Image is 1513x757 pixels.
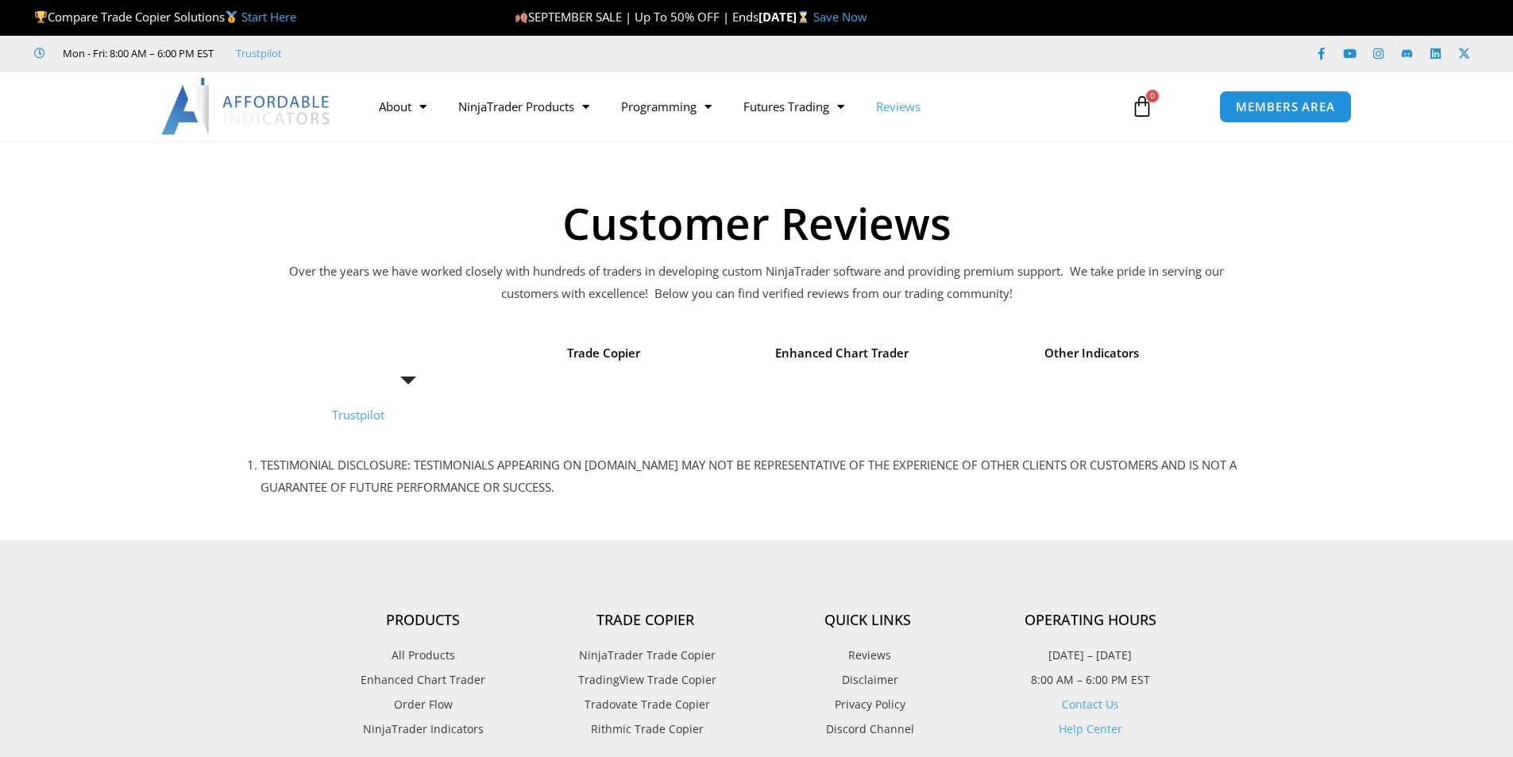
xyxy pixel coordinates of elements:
a: Tradovate Trade Copier [535,694,757,715]
a: Help Center [1059,721,1122,736]
p: Over the years we have worked closely with hundreds of traders in developing custom NinjaTrader s... [288,261,1225,305]
span: Enhanced Chart Trader [775,342,909,365]
span: NinjaTrader Indicators [363,719,484,740]
a: NinjaTrader Trade Copier [535,645,757,666]
a: Trustpilot [332,407,384,423]
span: NinjaTrader Trade Copier [575,645,716,666]
span: TradingView Trade Copier [574,670,716,690]
span: Trade Copier [567,342,640,365]
img: 🥇 [226,11,237,23]
p: 8:00 AM – 6:00 PM EST [979,670,1202,690]
a: Disclaimer [757,670,979,690]
span: All Products [392,645,455,666]
strong: [DATE] [758,9,813,25]
span: MEMBERS AREA [1236,101,1335,113]
span: Other Indicators [1044,342,1139,365]
a: MEMBERS AREA [1219,91,1352,123]
a: Reviews [860,88,936,125]
h4: Quick Links [757,612,979,629]
a: Trustpilot [236,44,282,63]
h4: Products [312,612,535,629]
span: Reviews [844,645,891,666]
nav: Menu [363,88,1113,125]
a: Save Now [813,9,867,25]
a: NinjaTrader Products [442,88,605,125]
img: 🏆 [35,11,47,23]
span: Order Flow [394,694,453,715]
span: Tradovate Trade Copier [581,694,710,715]
img: LogoAI | Affordable Indicators – NinjaTrader [161,78,332,135]
span: 0 [1146,90,1159,102]
a: Enhanced Chart Trader [312,670,535,690]
a: Reviews [757,645,979,666]
span: Privacy Policy [831,694,905,715]
span: Compare Trade Copier Solutions [34,9,296,25]
p: [DATE] – [DATE] [979,645,1202,666]
img: ⌛ [797,11,809,23]
a: NinjaTrader Indicators [312,719,535,740]
span: SEPTEMBER SALE | Up To 50% OFF | Ends [515,9,758,25]
a: Start Here [241,9,296,25]
a: Rithmic Trade Copier [535,719,757,740]
a: All Products [312,645,535,666]
a: Futures Trading [728,88,860,125]
h4: Operating Hours [979,612,1202,629]
h1: Customer Reviews [209,201,1305,245]
a: Programming [605,88,728,125]
a: Order Flow [312,694,535,715]
span: Mon - Fri: 8:00 AM – 6:00 PM EST [59,44,214,63]
a: TradingView Trade Copier [535,670,757,690]
img: 🍂 [515,11,527,23]
span: Enhanced Chart Trader [361,670,485,690]
li: TESTIMONIAL DISCLOSURE: TESTIMONIALS APPEARING ON [DOMAIN_NAME] MAY NOT BE REPRESENTATIVE OF THE ... [261,454,1289,499]
a: Discord Channel [757,719,979,740]
a: Contact Us [1062,697,1119,712]
span: Reviews [384,342,431,365]
a: About [363,88,442,125]
a: Privacy Policy [757,694,979,715]
a: 0 [1107,83,1177,129]
span: Discord Channel [822,719,914,740]
span: Rithmic Trade Copier [587,719,704,740]
h4: Trade Copier [535,612,757,629]
span: Disclaimer [838,670,898,690]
